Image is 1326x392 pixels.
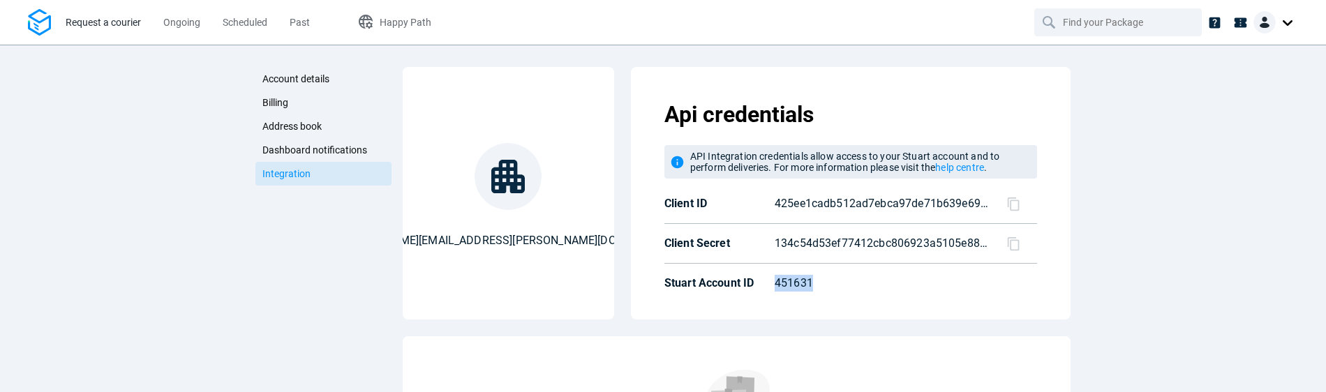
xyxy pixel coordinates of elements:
[664,100,1037,128] p: Api credentials
[334,232,683,249] p: [PERSON_NAME][EMAIL_ADDRESS][PERSON_NAME][DOMAIN_NAME]
[690,151,1000,173] span: API Integration credentials allow access to your Stuart account and to perform deliveries. For mo...
[28,9,51,36] img: Logo
[255,114,392,138] a: Address book
[255,91,392,114] a: Billing
[664,197,769,211] p: Client ID
[775,235,990,252] p: 134c54d53ef77412cbc806923a5105e8803cf4d50467d639cb60d7aedc8571ef
[255,162,392,186] a: Integration
[255,67,392,91] a: Account details
[262,121,322,132] span: Address book
[255,138,392,162] a: Dashboard notifications
[262,144,367,156] span: Dashboard notifications
[66,17,141,28] span: Request a courier
[1063,9,1176,36] input: Find your Package
[775,195,990,212] p: 425ee1cadb512ad7ebca97de71b639e69966eb972bd213c589af8e8adb40f52c
[262,97,288,108] span: Billing
[262,73,329,84] span: Account details
[163,17,200,28] span: Ongoing
[664,276,769,290] p: Stuart Account ID
[223,17,267,28] span: Scheduled
[935,162,984,173] a: help centre
[380,17,431,28] span: Happy Path
[1253,11,1276,33] img: Client
[775,275,974,292] p: 451631
[262,168,311,179] span: Integration
[290,17,310,28] span: Past
[664,236,769,250] p: Client Secret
